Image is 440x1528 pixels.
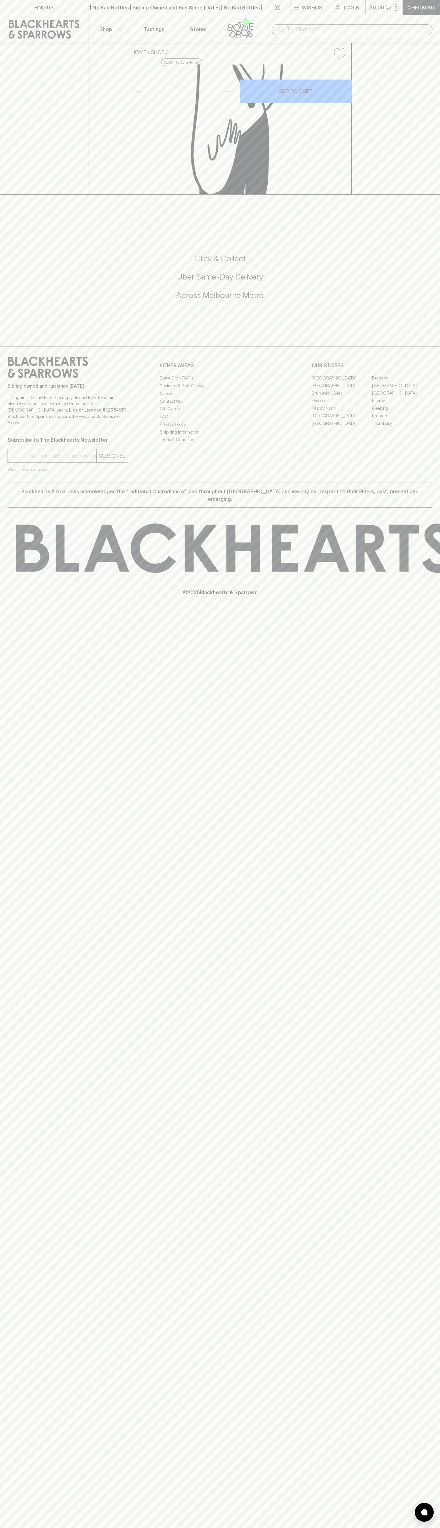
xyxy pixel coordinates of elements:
p: FIND US [34,4,54,11]
a: Thornbury [372,419,432,427]
p: 0 [395,6,397,9]
button: Add to wishlist [161,58,202,66]
p: Login [344,4,359,11]
a: Gift Cards [160,405,281,413]
a: Careers [160,390,281,397]
button: SUBSCRIBE [97,449,128,462]
p: OUR STORES [312,362,432,369]
a: Tastings [132,15,176,43]
p: SUBSCRIBE [99,452,125,460]
a: Elwood [312,397,372,404]
input: e.g. jane@blackheartsandsparrows.com.au [13,451,96,461]
p: OTHER AREAS [160,362,281,369]
p: We will never spam you [8,466,128,473]
img: bubble-icon [421,1509,427,1515]
a: Prahran [372,412,432,419]
input: Try "Pinot noir" [287,25,427,35]
button: Add to wishlist [331,46,349,62]
a: Geelong [372,404,432,412]
img: Gweilo Apricot Sundae Sour 440ml [127,64,351,194]
strong: Liquor License #32064953 [69,407,127,412]
a: SHOP [151,49,164,55]
a: Terms & Conditions [160,436,281,444]
button: Shop [88,15,132,43]
p: Stores [190,25,206,33]
a: Fitzroy [372,397,432,404]
p: Wishlist [302,4,326,11]
p: Checkout [407,4,436,11]
p: Shop [99,25,112,33]
a: Fitzroy North [312,404,372,412]
h5: Click & Collect [8,253,432,264]
a: FAQ's [160,413,281,420]
a: Privacy Policy [160,421,281,428]
a: Contact Us [160,397,281,405]
p: It is against the law to sell or supply alcohol to, or to obtain alcohol on behalf of a person un... [8,394,128,426]
p: Blackhearts & Sparrows acknowledges the traditional Custodians of land throughout [GEOGRAPHIC_DAT... [12,488,428,503]
a: Business & Bulk Gifting [160,382,281,390]
a: [GEOGRAPHIC_DATA] [312,419,372,427]
p: Subscribe to The Blackhearts Newsletter [8,436,128,444]
a: Brunswick West [312,389,372,397]
h5: Across Melbourne Metro [8,290,432,301]
a: Braddon [372,374,432,382]
a: [GEOGRAPHIC_DATA] [312,382,372,389]
p: Sibling owned and run since [DATE] [8,383,128,389]
a: Stores [176,15,220,43]
a: [GEOGRAPHIC_DATA] [372,389,432,397]
p: $0.00 [369,4,384,11]
h5: Uber Same-Day Delivery [8,272,432,282]
div: Call to action block [8,228,432,334]
p: ADD TO CART [279,87,312,95]
a: Bottle Drop FAQ's [160,374,281,382]
p: Tastings [144,25,164,33]
a: [GEOGRAPHIC_DATA] [312,374,372,382]
button: ADD TO CART [240,80,352,103]
a: [GEOGRAPHIC_DATA] [312,412,372,419]
a: [GEOGRAPHIC_DATA] [372,382,432,389]
a: Shipping Information [160,428,281,436]
a: HOME [132,49,146,55]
